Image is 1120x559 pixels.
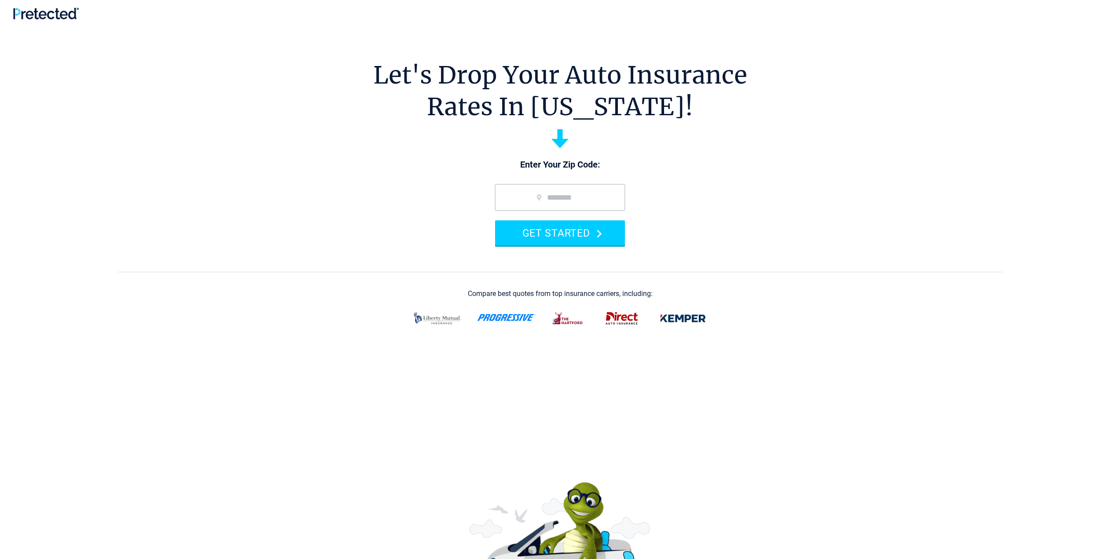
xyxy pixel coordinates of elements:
img: Pretected Logo [13,7,79,19]
h1: Let's Drop Your Auto Insurance Rates In [US_STATE]! [373,59,747,123]
img: thehartford [547,307,590,330]
button: GET STARTED [495,220,625,245]
img: progressive [477,314,536,321]
img: kemper [654,307,712,330]
input: zip code [495,184,625,211]
img: liberty [408,307,466,330]
p: Enter Your Zip Code: [486,159,634,171]
div: Compare best quotes from top insurance carriers, including: [468,290,653,298]
img: direct [600,307,643,330]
